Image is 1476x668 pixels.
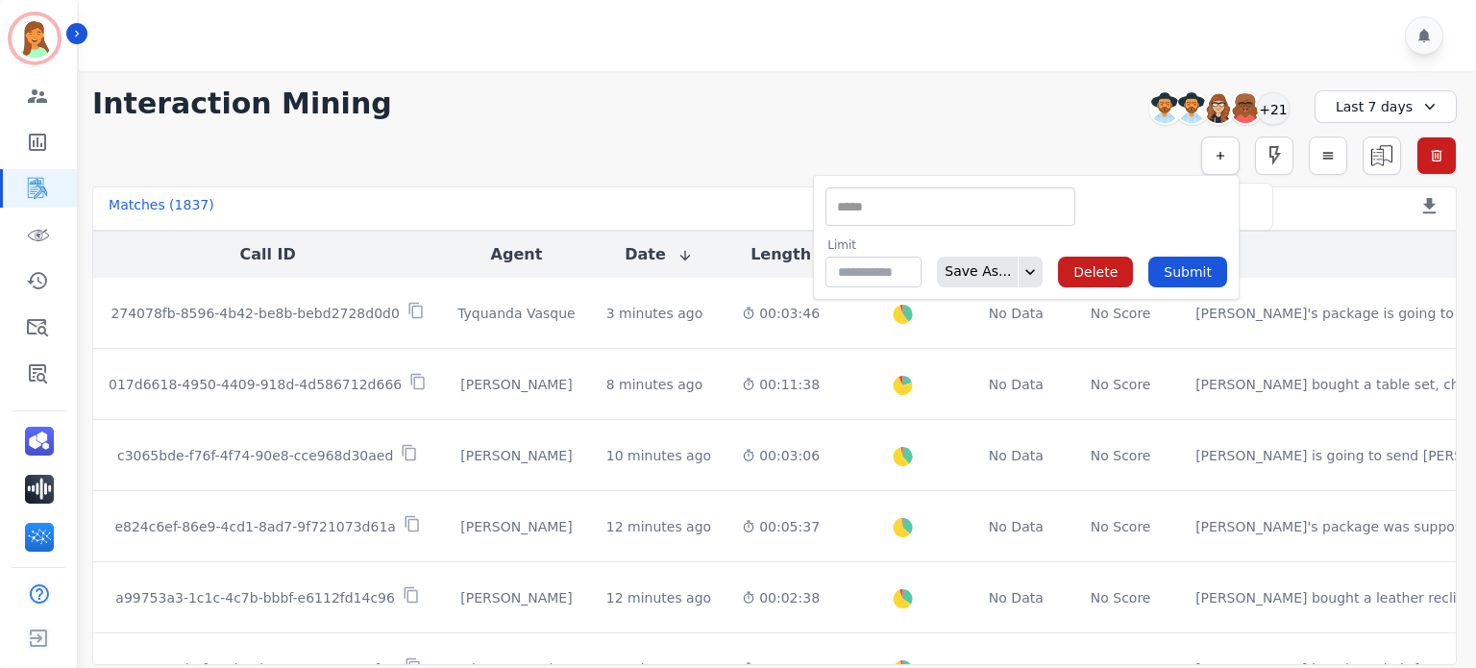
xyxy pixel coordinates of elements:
[742,588,820,607] div: 00:02:38
[1315,90,1457,123] div: Last 7 days
[1091,588,1151,607] div: No Score
[1091,446,1151,465] div: No Score
[750,243,811,266] button: Length
[491,243,543,266] button: Agent
[987,446,1046,465] div: No Data
[830,197,1070,217] ul: selected options
[457,375,576,394] div: [PERSON_NAME]
[742,517,820,536] div: 00:05:37
[1091,304,1151,323] div: No Score
[114,517,396,536] p: e824c6ef-86e9-4cd1-8ad7-9f721073d61a
[987,375,1046,394] div: No Data
[606,304,703,323] div: 3 minutes ago
[109,195,214,222] div: Matches ( 1837 )
[742,446,820,465] div: 00:03:06
[742,375,820,394] div: 00:11:38
[827,237,922,253] label: Limit
[1058,257,1133,287] button: Delete
[111,304,400,323] p: 274078fb-8596-4b42-be8b-bebd2728d0d0
[606,375,703,394] div: 8 minutes ago
[606,588,711,607] div: 12 minutes ago
[1148,257,1227,287] button: Submit
[1091,517,1151,536] div: No Score
[109,375,402,394] p: 017d6618-4950-4409-918d-4d586712d666
[115,588,395,607] p: a99753a3-1c1c-4c7b-bbbf-e6112fd14c96
[742,304,820,323] div: 00:03:46
[239,243,295,266] button: Call ID
[1257,92,1290,125] div: +21
[117,446,393,465] p: c3065bde-f76f-4f74-90e8-cce968d30aed
[457,446,576,465] div: [PERSON_NAME]
[1091,375,1151,394] div: No Score
[92,87,392,121] h1: Interaction Mining
[457,588,576,607] div: [PERSON_NAME]
[625,243,693,266] button: Date
[987,304,1046,323] div: No Data
[457,304,576,323] div: Tyquanda Vasque
[987,517,1046,536] div: No Data
[12,15,58,62] img: Bordered avatar
[987,588,1046,607] div: No Data
[937,257,1011,287] div: Save As...
[606,517,711,536] div: 12 minutes ago
[606,446,711,465] div: 10 minutes ago
[457,517,576,536] div: [PERSON_NAME]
